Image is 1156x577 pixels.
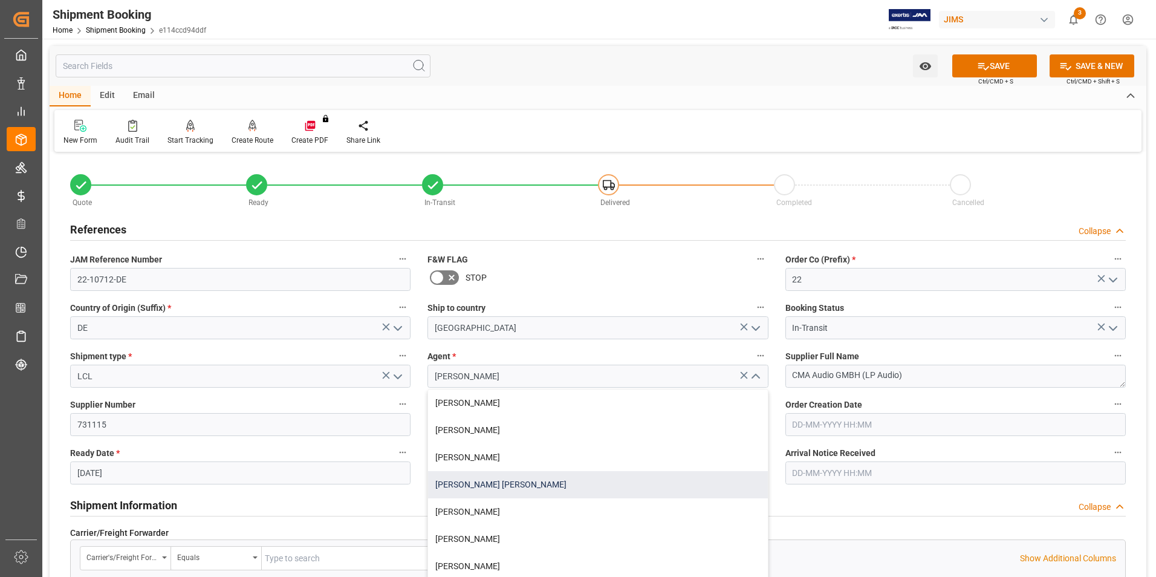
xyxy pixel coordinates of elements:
[115,135,149,146] div: Audit Trail
[753,348,768,363] button: Agent *
[1060,6,1087,33] button: show 3 new notifications
[171,547,262,570] button: open menu
[395,251,411,267] button: JAM Reference Number
[1067,77,1120,86] span: Ctrl/CMD + Shift + S
[1110,445,1126,460] button: Arrival Notice Received
[428,390,767,417] div: [PERSON_NAME]
[427,350,456,363] span: Agent
[70,527,169,540] span: Carrier/Freight Forwarder
[466,272,487,284] span: STOP
[785,447,875,460] span: Arrival Notice Received
[428,498,767,526] div: [PERSON_NAME]
[395,299,411,315] button: Country of Origin (Suffix) *
[939,8,1060,31] button: JIMS
[167,135,213,146] div: Start Tracking
[1050,54,1134,77] button: SAVE & NEW
[427,302,485,315] span: Ship to country
[785,461,1126,484] input: DD-MM-YYYY HH:MM
[1103,270,1121,289] button: open menu
[785,413,1126,436] input: DD-MM-YYYY HH:MM
[395,396,411,412] button: Supplier Number
[1079,225,1111,238] div: Collapse
[248,198,268,207] span: Ready
[70,302,171,315] span: Country of Origin (Suffix)
[427,253,468,266] span: F&W FLAG
[1110,251,1126,267] button: Order Co (Prefix) *
[70,447,120,460] span: Ready Date
[913,54,938,77] button: open menu
[785,399,862,411] span: Order Creation Date
[70,316,411,339] input: Type to search/select
[952,54,1037,77] button: SAVE
[428,471,767,498] div: [PERSON_NAME] [PERSON_NAME]
[939,11,1055,28] div: JIMS
[1087,6,1114,33] button: Help Center
[262,547,484,570] input: Type to search
[1020,552,1116,565] p: Show Additional Columns
[1074,7,1086,19] span: 3
[978,77,1013,86] span: Ctrl/CMD + S
[952,198,984,207] span: Cancelled
[346,135,380,146] div: Share Link
[600,198,630,207] span: Delivered
[91,86,124,106] div: Edit
[785,302,844,315] span: Booking Status
[395,445,411,460] button: Ready Date *
[1110,299,1126,315] button: Booking Status
[70,221,126,238] h2: References
[785,253,856,266] span: Order Co (Prefix)
[776,198,812,207] span: Completed
[428,526,767,553] div: [PERSON_NAME]
[70,350,132,363] span: Shipment type
[388,367,406,386] button: open menu
[1110,396,1126,412] button: Order Creation Date
[1103,319,1121,337] button: open menu
[53,5,206,24] div: Shipment Booking
[753,299,768,315] button: Ship to country
[86,549,158,563] div: Carrier's/Freight Forwarder's Code
[86,26,146,34] a: Shipment Booking
[70,497,177,513] h2: Shipment Information
[80,547,171,570] button: open menu
[388,319,406,337] button: open menu
[785,350,859,363] span: Supplier Full Name
[177,549,248,563] div: Equals
[785,365,1126,388] textarea: CMA Audio GMBH (LP Audio)
[889,9,930,30] img: Exertis%20JAM%20-%20Email%20Logo.jpg_1722504956.jpg
[70,253,162,266] span: JAM Reference Number
[745,367,764,386] button: close menu
[428,417,767,444] div: [PERSON_NAME]
[63,135,97,146] div: New Form
[53,26,73,34] a: Home
[395,348,411,363] button: Shipment type *
[232,135,273,146] div: Create Route
[50,86,91,106] div: Home
[56,54,430,77] input: Search Fields
[73,198,92,207] span: Quote
[428,444,767,471] div: [PERSON_NAME]
[745,319,764,337] button: open menu
[70,461,411,484] input: DD-MM-YYYY
[424,198,455,207] span: In-Transit
[70,399,135,411] span: Supplier Number
[1079,501,1111,513] div: Collapse
[1110,348,1126,363] button: Supplier Full Name
[753,251,768,267] button: F&W FLAG
[124,86,164,106] div: Email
